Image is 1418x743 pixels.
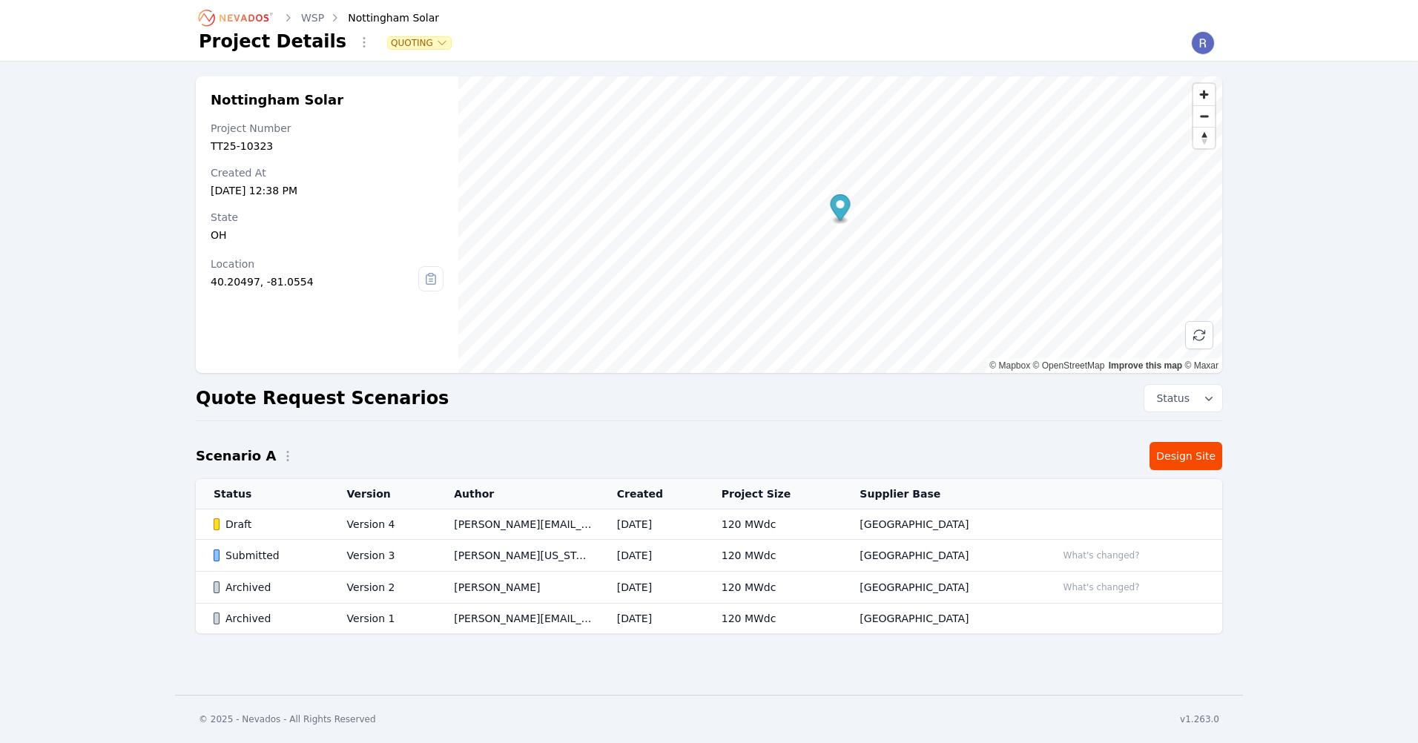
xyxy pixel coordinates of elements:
tr: DraftVersion 4[PERSON_NAME][EMAIL_ADDRESS][PERSON_NAME][DOMAIN_NAME][DATE]120 MWdc[GEOGRAPHIC_DATA] [196,509,1222,540]
td: Version 2 [329,572,437,604]
div: Draft [214,517,322,532]
button: Reset bearing to north [1193,127,1215,148]
td: [PERSON_NAME] [436,572,599,604]
td: [GEOGRAPHIC_DATA] [842,540,1038,572]
span: Zoom out [1193,106,1215,127]
td: [DATE] [599,540,704,572]
div: Map marker [830,194,850,225]
button: What's changed? [1057,579,1147,595]
div: Project Number [211,121,443,136]
th: Version [329,479,437,509]
a: OpenStreetMap [1033,360,1105,371]
td: 120 MWdc [704,572,842,604]
td: [GEOGRAPHIC_DATA] [842,572,1038,604]
th: Project Size [704,479,842,509]
a: Maxar [1184,360,1219,371]
td: [PERSON_NAME][US_STATE] [436,540,599,572]
div: Archived [214,611,322,626]
span: Status [1150,391,1190,406]
th: Author [436,479,599,509]
div: Location [211,257,418,271]
button: Status [1144,385,1222,412]
button: What's changed? [1057,547,1147,564]
td: Version 1 [329,604,437,634]
div: TT25-10323 [211,139,443,153]
div: [DATE] 12:38 PM [211,183,443,198]
td: [PERSON_NAME][EMAIL_ADDRESS][PERSON_NAME][DOMAIN_NAME] [436,604,599,634]
div: Nottingham Solar [327,10,439,25]
tr: ArchivedVersion 2[PERSON_NAME][DATE]120 MWdc[GEOGRAPHIC_DATA]What's changed? [196,572,1222,604]
div: Submitted [214,548,322,563]
td: [GEOGRAPHIC_DATA] [842,604,1038,634]
td: 120 MWdc [704,509,842,540]
td: [PERSON_NAME][EMAIL_ADDRESS][PERSON_NAME][DOMAIN_NAME] [436,509,599,540]
h1: Project Details [199,30,346,53]
a: WSP [301,10,324,25]
div: Archived [214,580,322,595]
td: Version 4 [329,509,437,540]
th: Created [599,479,704,509]
a: Improve this map [1109,360,1182,371]
td: [DATE] [599,509,704,540]
button: Zoom in [1193,84,1215,105]
div: © 2025 - Nevados - All Rights Reserved [199,713,376,725]
td: [GEOGRAPHIC_DATA] [842,509,1038,540]
div: 40.20497, -81.0554 [211,274,418,289]
div: State [211,210,443,225]
td: Version 3 [329,540,437,572]
td: [DATE] [599,604,704,634]
h2: Scenario A [196,446,276,466]
h2: Nottingham Solar [211,91,443,109]
nav: Breadcrumb [199,6,439,30]
th: Supplier Base [842,479,1038,509]
span: Reset bearing to north [1193,128,1215,148]
a: Design Site [1150,442,1222,470]
div: OH [211,228,443,242]
img: Riley Caron [1191,31,1215,55]
button: Zoom out [1193,105,1215,127]
div: Created At [211,165,443,180]
button: Quoting [388,37,451,49]
td: 120 MWdc [704,604,842,634]
tr: ArchivedVersion 1[PERSON_NAME][EMAIL_ADDRESS][PERSON_NAME][DOMAIN_NAME][DATE]120 MWdc[GEOGRAPHIC_... [196,604,1222,634]
div: v1.263.0 [1180,713,1219,725]
tr: SubmittedVersion 3[PERSON_NAME][US_STATE][DATE]120 MWdc[GEOGRAPHIC_DATA]What's changed? [196,540,1222,572]
canvas: Map [458,76,1222,373]
th: Status [196,479,329,509]
a: Mapbox [989,360,1030,371]
td: 120 MWdc [704,540,842,572]
td: [DATE] [599,572,704,604]
h2: Quote Request Scenarios [196,386,449,410]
